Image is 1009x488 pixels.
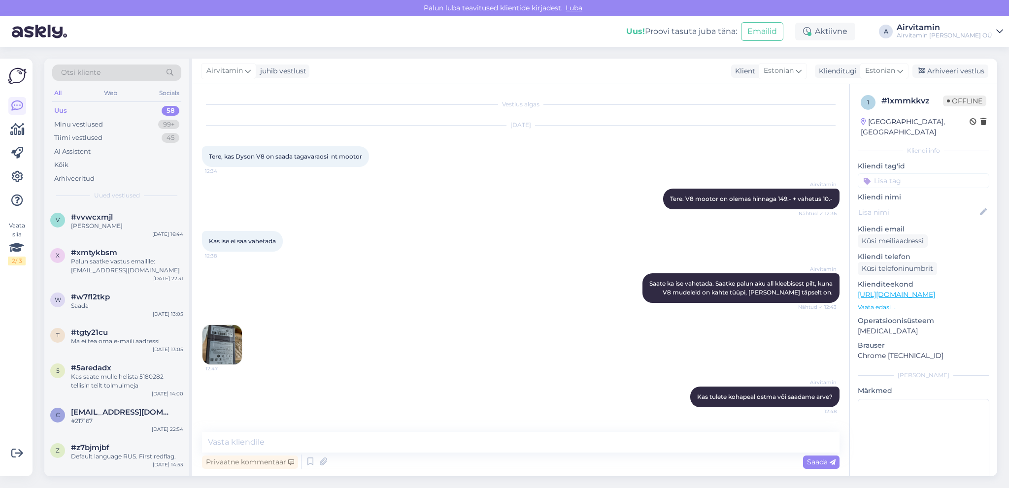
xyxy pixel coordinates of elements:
[206,65,243,76] span: Airvitamin
[205,167,242,175] span: 12:34
[153,346,183,353] div: [DATE] 13:05
[8,257,26,265] div: 2 / 3
[858,303,989,312] p: Vaata edasi ...
[153,275,183,282] div: [DATE] 22:31
[205,365,242,372] span: 12:47
[94,191,140,200] span: Uued vestlused
[153,461,183,468] div: [DATE] 14:53
[71,213,113,222] span: #vvwcxmjl
[102,87,119,99] div: Web
[8,221,26,265] div: Vaata siia
[54,106,67,116] div: Uus
[799,210,837,217] span: Nähtud ✓ 12:36
[912,65,988,78] div: Arhiveeri vestlus
[71,293,110,301] span: #w7fl2tkp
[71,337,183,346] div: Ma ei tea oma e-maili aadressi
[858,316,989,326] p: Operatsioonisüsteem
[152,425,183,433] div: [DATE] 22:54
[858,207,978,218] input: Lisa nimi
[795,23,855,40] div: Aktiivne
[56,252,60,259] span: x
[563,3,585,12] span: Luba
[54,174,95,184] div: Arhiveeritud
[157,87,181,99] div: Socials
[858,173,989,188] input: Lisa tag
[71,363,111,372] span: #5aredadx
[858,326,989,336] p: [MEDICAL_DATA]
[879,25,893,38] div: A
[858,146,989,155] div: Kliendi info
[897,24,992,32] div: Airvitamin
[71,222,183,230] div: [PERSON_NAME]
[897,24,1003,39] a: AirvitaminAirvitamin [PERSON_NAME] OÜ
[858,279,989,290] p: Klienditeekond
[731,66,755,76] div: Klient
[858,371,989,380] div: [PERSON_NAME]
[764,65,794,76] span: Estonian
[865,65,895,76] span: Estonian
[626,27,645,36] b: Uus!
[71,248,117,257] span: #xmtykbsm
[741,22,783,41] button: Emailid
[858,234,928,248] div: Küsi meiliaadressi
[800,181,837,188] span: Airvitamin
[881,95,943,107] div: # 1xmmkkvz
[71,328,108,337] span: #tgty21cu
[202,121,840,130] div: [DATE]
[71,443,109,452] span: #z7bjmjbf
[649,280,834,296] span: Saate ka ise vahetada. Saatke palun aku all kleebisest pilt, kuna V8 mudeleid on kahte tüüpi, [PE...
[858,262,937,275] div: Küsi telefoninumbrit
[54,133,102,143] div: Tiimi vestlused
[71,301,183,310] div: Saada
[61,67,101,78] span: Otsi kliente
[858,290,935,299] a: [URL][DOMAIN_NAME]
[56,411,60,419] span: c
[202,325,242,364] img: Attachment
[158,120,179,130] div: 99+
[54,160,68,170] div: Kõik
[71,257,183,275] div: Palun saatke vastus emailile: [EMAIL_ADDRESS][DOMAIN_NAME]
[55,296,61,303] span: w
[205,252,242,260] span: 12:38
[152,390,183,397] div: [DATE] 14:00
[861,117,970,137] div: [GEOGRAPHIC_DATA], [GEOGRAPHIC_DATA]
[162,133,179,143] div: 45
[256,66,306,76] div: juhib vestlust
[807,457,836,466] span: Saada
[71,372,183,390] div: Kas saate mulle helista 5180282 tellisin teilt tolmuimeja
[670,195,833,202] span: Tere. V8 mootor on olemas hinnaga 149.- + vahetus 10.-
[152,230,183,238] div: [DATE] 16:44
[71,408,173,417] span: coolipreyly@hotmail.com
[626,26,737,37] div: Proovi tasuta juba täna:
[71,452,183,461] div: Default language RUS. First redflag.
[52,87,64,99] div: All
[858,224,989,234] p: Kliendi email
[209,153,362,160] span: Tere, kas Dyson V8 on saada tagavaraosi nt mootor
[202,100,840,109] div: Vestlus algas
[798,303,837,311] span: Nähtud ✓ 12:43
[162,106,179,116] div: 58
[867,98,869,106] span: 1
[858,161,989,171] p: Kliendi tag'id
[858,192,989,202] p: Kliendi nimi
[858,351,989,361] p: Chrome [TECHNICAL_ID]
[800,408,837,415] span: 12:48
[56,216,60,224] span: v
[858,252,989,262] p: Kliendi telefon
[800,265,837,273] span: Airvitamin
[56,331,60,339] span: t
[209,237,276,245] span: Kas ise ei saa vahetada
[858,340,989,351] p: Brauser
[153,310,183,318] div: [DATE] 13:05
[697,393,833,400] span: Kas tulete kohapeal ostma või saadame arve?
[54,147,91,157] div: AI Assistent
[8,66,27,85] img: Askly Logo
[54,120,103,130] div: Minu vestlused
[56,367,60,374] span: 5
[202,455,298,469] div: Privaatne kommentaar
[815,66,857,76] div: Klienditugi
[943,96,986,106] span: Offline
[897,32,992,39] div: Airvitamin [PERSON_NAME] OÜ
[56,447,60,454] span: z
[800,379,837,386] span: Airvitamin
